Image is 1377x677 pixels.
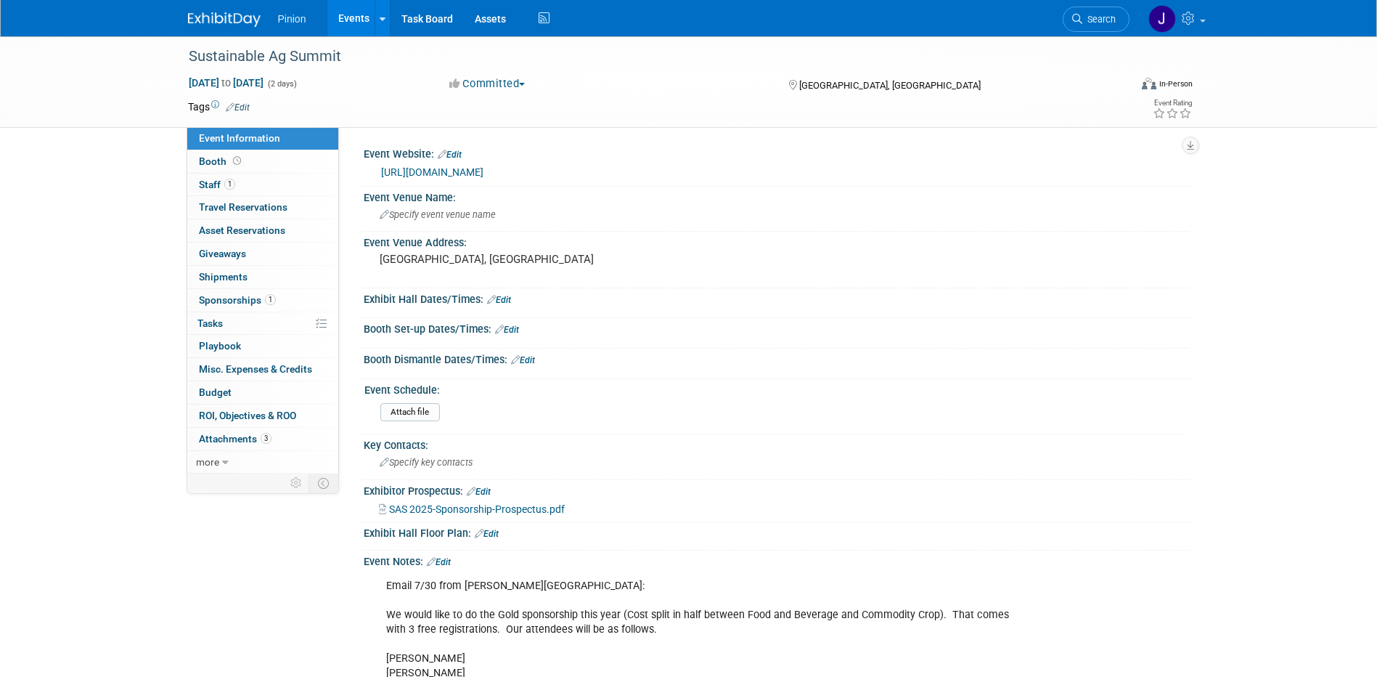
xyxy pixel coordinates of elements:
[187,358,338,381] a: Misc. Expenses & Credits
[199,224,285,236] span: Asset Reservations
[196,456,219,468] span: more
[199,294,276,306] span: Sponsorships
[199,132,280,144] span: Event Information
[364,379,1183,397] div: Event Schedule:
[364,187,1190,205] div: Event Venue Name:
[364,232,1190,250] div: Event Venue Address:
[266,79,297,89] span: (2 days)
[1044,76,1193,97] div: Event Format
[1159,78,1193,89] div: In-Person
[188,100,250,114] td: Tags
[1063,7,1129,32] a: Search
[379,503,565,515] a: SAS 2025-Sponsorship-Prospectus.pdf
[199,271,248,283] span: Shipments
[187,127,338,150] a: Event Information
[187,219,338,242] a: Asset Reservations
[284,474,309,492] td: Personalize Event Tab Strip
[230,155,244,166] span: Booth not reserved yet
[199,248,246,259] span: Giveaways
[199,155,244,167] span: Booth
[364,480,1190,499] div: Exhibitor Prospectus:
[364,434,1190,453] div: Key Contacts:
[389,503,565,515] span: SAS 2025-Sponsorship-Prospectus.pdf
[309,474,338,492] td: Toggle Event Tabs
[1082,14,1116,25] span: Search
[187,150,338,173] a: Booth
[187,312,338,335] a: Tasks
[226,102,250,113] a: Edit
[224,179,235,190] span: 1
[364,349,1190,368] div: Booth Dismantle Dates/Times:
[187,451,338,474] a: more
[511,355,535,365] a: Edit
[199,340,241,352] span: Playbook
[187,289,338,312] a: Sponsorships1
[364,551,1190,569] div: Event Notes:
[427,557,451,567] a: Edit
[799,80,981,91] span: [GEOGRAPHIC_DATA], [GEOGRAPHIC_DATA]
[187,243,338,265] a: Giveaways
[467,487,491,497] a: Edit
[364,288,1190,307] div: Exhibit Hall Dates/Times:
[261,433,271,444] span: 3
[380,209,496,220] span: Specify event venue name
[364,318,1190,337] div: Booth Set-up Dates/Times:
[199,410,296,421] span: ROI, Objectives & ROO
[438,150,462,160] a: Edit
[495,325,519,335] a: Edit
[187,405,338,427] a: ROI, Objectives & ROO
[187,428,338,450] a: Attachments3
[1153,100,1192,107] div: Event Rating
[475,529,499,539] a: Edit
[184,44,1108,70] div: Sustainable Ag Summit
[188,12,261,27] img: ExhibitDay
[197,317,223,329] span: Tasks
[187,335,338,357] a: Playbook
[444,76,531,92] button: Committed
[187,174,338,196] a: Staff1
[487,295,511,305] a: Edit
[199,386,232,398] span: Budget
[187,266,338,288] a: Shipments
[265,294,276,305] span: 1
[1142,78,1156,89] img: Format-Inperson.png
[187,381,338,404] a: Budget
[199,363,312,375] span: Misc. Expenses & Credits
[219,77,233,89] span: to
[364,143,1190,162] div: Event Website:
[188,76,264,89] span: [DATE] [DATE]
[380,457,473,468] span: Specify key contacts
[364,522,1190,541] div: Exhibit Hall Floor Plan:
[199,433,271,445] span: Attachments
[278,13,306,25] span: Pinion
[199,201,287,213] span: Travel Reservations
[380,253,692,266] pre: [GEOGRAPHIC_DATA], [GEOGRAPHIC_DATA]
[199,179,235,190] span: Staff
[1148,5,1176,33] img: Jennifer Plumisto
[381,166,483,178] a: [URL][DOMAIN_NAME]
[187,196,338,219] a: Travel Reservations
